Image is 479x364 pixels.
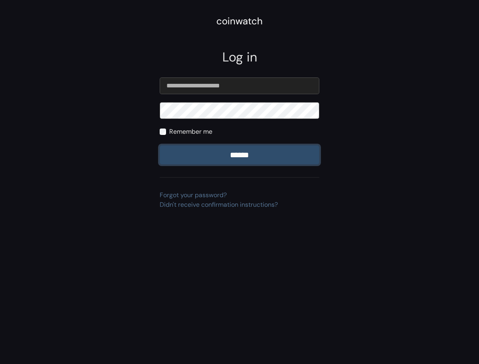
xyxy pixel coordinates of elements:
[169,127,212,136] label: Remember me
[160,200,278,209] a: Didn't receive confirmation instructions?
[216,14,263,28] div: coinwatch
[160,191,227,199] a: Forgot your password?
[160,49,319,65] h2: Log in
[216,18,263,26] a: coinwatch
